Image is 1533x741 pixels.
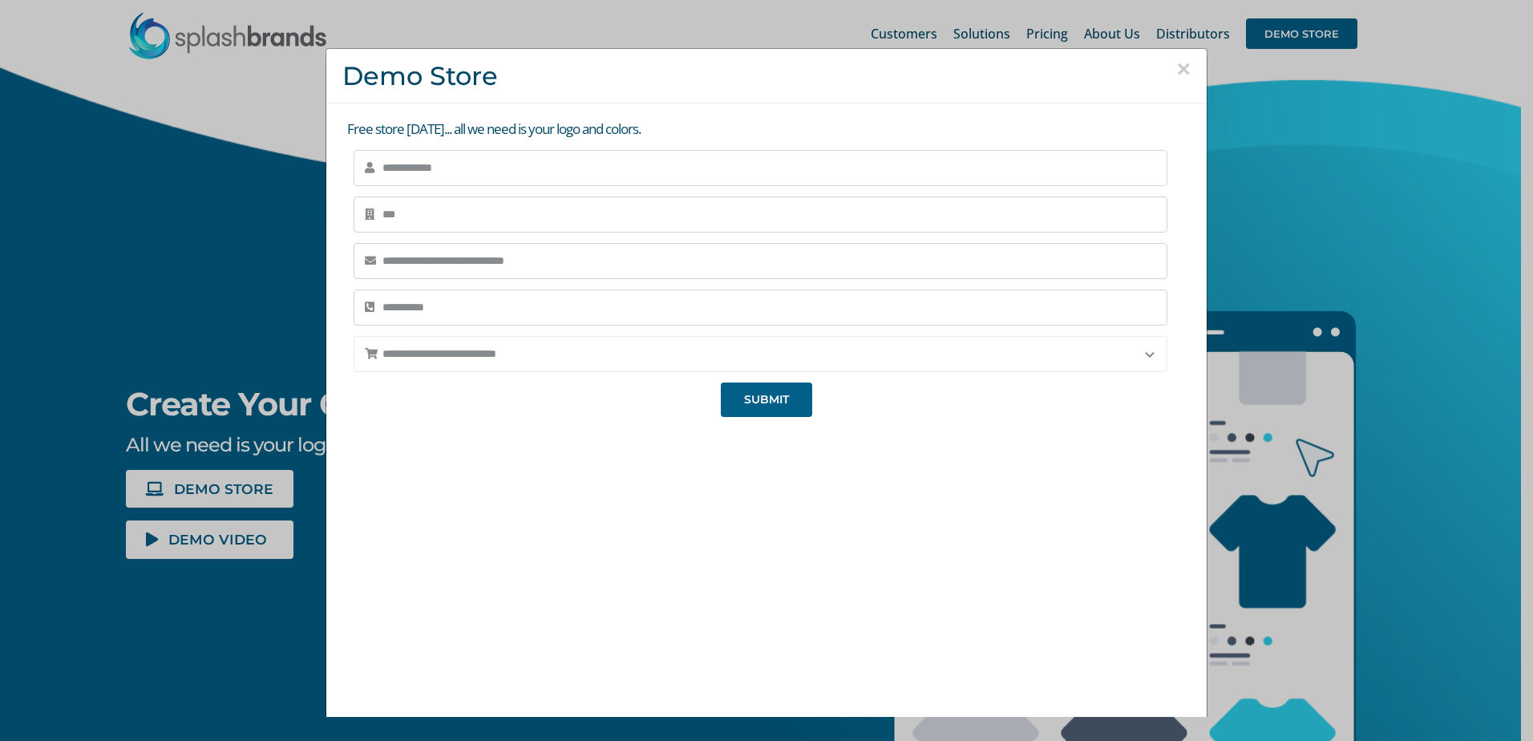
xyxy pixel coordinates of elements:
span: SUBMIT [744,393,789,407]
button: SUBMIT [721,383,812,417]
h3: Demo Store [342,61,1191,91]
button: Close [1176,57,1191,81]
p: Free store [DATE]... all we need is your logo and colors. [347,119,1191,140]
iframe: SplashBrands Demo Store Overview [503,429,1030,726]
